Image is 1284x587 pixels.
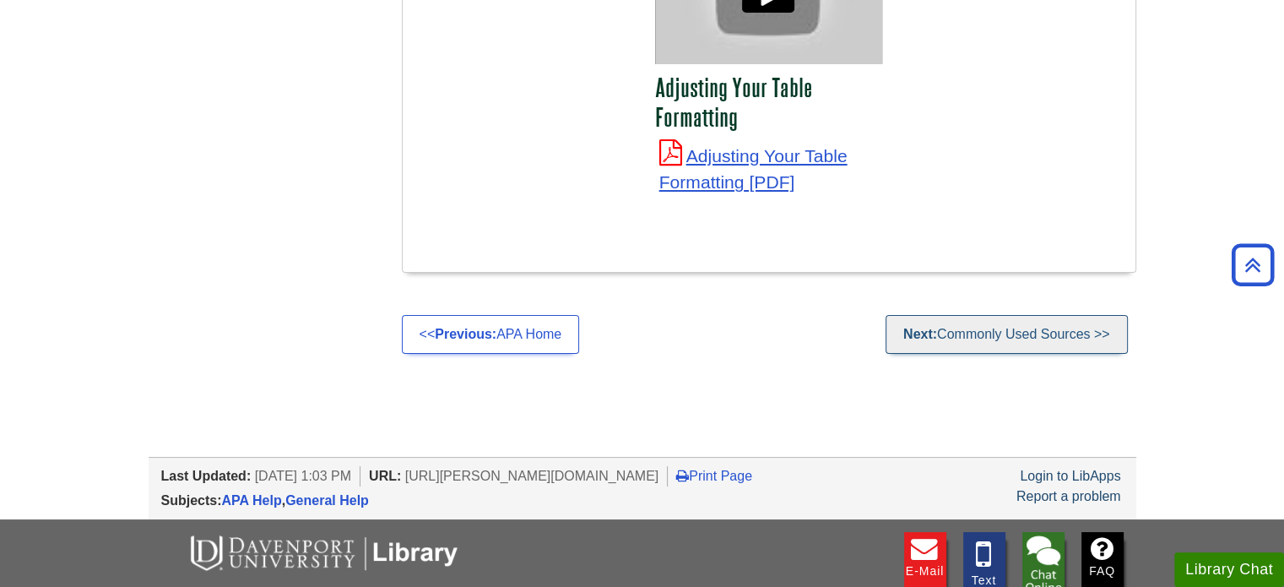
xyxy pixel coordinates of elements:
button: Library Chat [1174,552,1284,587]
span: , [222,493,369,508]
a: Login to LibApps [1020,469,1120,483]
h3: Adjusting Your Table Formatting [655,73,883,132]
span: [DATE] 1:03 PM [255,469,351,483]
strong: Next: [903,327,937,341]
span: [URL][PERSON_NAME][DOMAIN_NAME] [405,469,659,483]
i: Print Page [676,469,689,482]
span: Last Updated: [161,469,252,483]
a: Print Page [676,469,752,483]
a: Report a problem [1016,489,1121,503]
a: <<Previous:APA Home [402,315,580,354]
span: URL: [369,469,401,483]
a: Next:Commonly Used Sources >> [886,315,1128,354]
strong: Previous: [435,327,496,341]
img: DU Libraries [161,532,482,573]
a: Back to Top [1226,253,1280,276]
a: Adjusting Your Table Formatting [659,146,848,193]
a: APA Help [222,493,282,508]
span: Subjects: [161,493,222,508]
a: General Help [285,493,369,508]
